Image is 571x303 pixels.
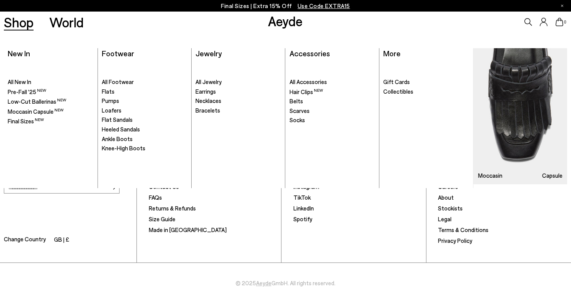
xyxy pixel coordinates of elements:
[290,78,327,85] span: All Accessories
[438,194,454,201] a: About
[290,116,375,124] a: Socks
[8,88,93,96] a: Pre-Fall '25
[221,1,350,11] p: Final Sizes | Extra 15% Off
[438,237,472,244] a: Privacy Policy
[195,107,281,114] a: Bracelets
[102,49,134,58] a: Footwear
[478,173,502,178] h3: Moccasin
[149,194,162,201] a: FAQs
[293,205,314,212] a: LinkedIn
[4,15,34,29] a: Shop
[290,107,375,115] a: Scarves
[383,88,413,95] span: Collectibles
[8,88,46,95] span: Pre-Fall '25
[438,205,463,212] a: Stockists
[290,78,375,86] a: All Accessories
[102,135,187,143] a: Ankle Boots
[293,194,311,201] a: TikTok
[195,49,222,58] a: Jewelry
[4,234,46,246] span: Change Country
[102,116,187,124] a: Flat Sandals
[102,97,119,104] span: Pumps
[102,78,187,86] a: All Footwear
[49,15,84,29] a: World
[256,279,271,286] a: Aeyde
[293,215,312,222] a: Spotify
[102,88,187,96] a: Flats
[473,48,567,184] a: Moccasin Capsule
[383,78,410,85] span: Gift Cards
[438,226,488,233] a: Terms & Conditions
[556,18,563,26] a: 0
[8,78,93,86] a: All New In
[542,173,563,178] h3: Capsule
[102,97,187,105] a: Pumps
[102,126,187,133] a: Heeled Sandals
[8,78,31,85] span: All New In
[102,145,145,151] span: Knee-High Boots
[8,117,93,125] a: Final Sizes
[195,97,281,105] a: Necklaces
[473,48,567,184] img: Mobile_e6eede4d-78b8-4bd1-ae2a-4197e375e133_900x.jpg
[195,78,222,85] span: All Jewelry
[102,126,140,133] span: Heeled Sandals
[383,49,401,58] a: More
[102,135,133,142] span: Ankle Boots
[195,88,216,95] span: Earrings
[8,98,93,106] a: Low-Cut Ballerinas
[102,88,115,95] span: Flats
[290,49,330,58] a: Accessories
[438,215,451,222] a: Legal
[290,107,310,114] span: Scarves
[563,20,567,24] span: 0
[102,116,133,123] span: Flat Sandals
[149,215,175,222] a: Size Guide
[8,49,30,58] a: New In
[383,78,469,86] a: Gift Cards
[195,78,281,86] a: All Jewelry
[149,205,196,212] a: Returns & Refunds
[102,145,187,152] a: Knee-High Boots
[54,235,69,246] li: GB | £
[195,107,220,114] span: Bracelets
[290,88,375,96] a: Hair Clips
[102,107,121,114] span: Loafers
[102,107,187,114] a: Loafers
[8,98,66,105] span: Low-Cut Ballerinas
[8,118,44,125] span: Final Sizes
[290,98,303,104] span: Belts
[102,78,134,85] span: All Footwear
[195,88,281,96] a: Earrings
[8,108,93,116] a: Moccasin Capsule
[298,2,350,9] span: Navigate to /collections/ss25-final-sizes
[290,88,323,95] span: Hair Clips
[149,226,227,233] a: Made in [GEOGRAPHIC_DATA]
[268,13,303,29] a: Aeyde
[195,97,221,104] span: Necklaces
[290,98,375,105] a: Belts
[8,108,64,115] span: Moccasin Capsule
[383,88,469,96] a: Collectibles
[290,116,305,123] span: Socks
